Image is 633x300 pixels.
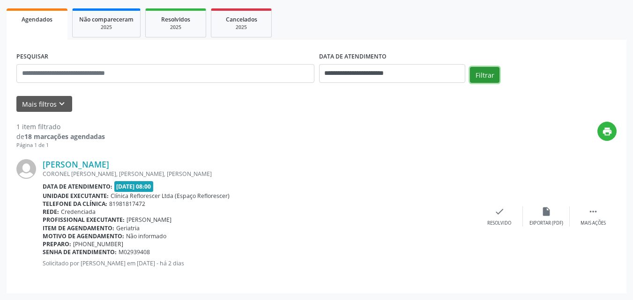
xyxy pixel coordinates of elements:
span: M02939408 [119,248,150,256]
span: 81981817472 [109,200,145,208]
div: 1 item filtrado [16,122,105,132]
label: DATA DE ATENDIMENTO [319,50,387,64]
span: Cancelados [226,15,257,23]
span: [PHONE_NUMBER] [73,240,123,248]
div: de [16,132,105,141]
div: 2025 [218,24,265,31]
span: Não informado [126,232,166,240]
b: Rede: [43,208,59,216]
span: Não compareceram [79,15,134,23]
i: print [602,126,612,137]
button: print [597,122,617,141]
div: Mais ações [581,220,606,227]
img: img [16,159,36,179]
div: Página 1 de 1 [16,141,105,149]
b: Profissional executante: [43,216,125,224]
strong: 18 marcações agendadas [24,132,105,141]
b: Item de agendamento: [43,224,114,232]
span: Geriatria [116,224,140,232]
span: Credenciada [61,208,96,216]
b: Unidade executante: [43,192,109,200]
label: PESQUISAR [16,50,48,64]
b: Motivo de agendamento: [43,232,124,240]
b: Telefone da clínica: [43,200,107,208]
i: insert_drive_file [541,206,551,217]
b: Data de atendimento: [43,183,112,190]
p: Solicitado por [PERSON_NAME] em [DATE] - há 2 dias [43,259,476,267]
b: Preparo: [43,240,71,248]
span: Clínica Reflorescer Ltda (Espaço Reflorescer) [111,192,230,200]
i: keyboard_arrow_down [57,99,67,109]
span: Resolvidos [161,15,190,23]
button: Mais filtroskeyboard_arrow_down [16,96,72,112]
div: CORONEL [PERSON_NAME], [PERSON_NAME], [PERSON_NAME] [43,170,476,178]
i:  [588,206,598,217]
span: [DATE] 08:00 [114,181,154,192]
span: Agendados [22,15,52,23]
i: check [494,206,505,217]
span: [PERSON_NAME] [127,216,171,224]
div: Resolvido [487,220,511,227]
a: [PERSON_NAME] [43,159,109,169]
div: 2025 [152,24,199,31]
button: Filtrar [470,67,499,83]
div: 2025 [79,24,134,31]
b: Senha de atendimento: [43,248,117,256]
div: Exportar (PDF) [529,220,563,227]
